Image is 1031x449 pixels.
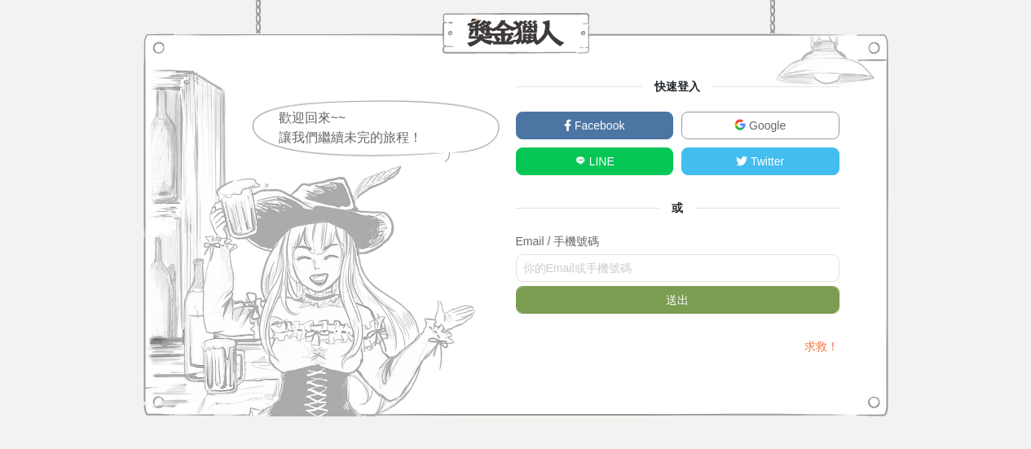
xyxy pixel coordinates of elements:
div: 讓我們繼續未完的旅程！ [279,128,502,147]
input: 你的Email或手機號碼 [516,254,839,282]
span: 快速登入 [642,80,712,93]
span: 或 [659,201,695,214]
span: Facebook [571,119,624,132]
div: Email / 手機號碼 [516,233,839,250]
img: Signup [762,33,888,95]
span: Google [746,119,786,132]
span: LINE [586,155,615,168]
a: 求救！ [804,340,839,353]
div: 歡迎回來~~ [279,108,502,128]
button: 送出 [516,286,839,314]
span: Twitter [747,155,784,168]
img: Google [734,119,746,130]
img: LINE [575,155,586,166]
img: Signup [143,33,482,416]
